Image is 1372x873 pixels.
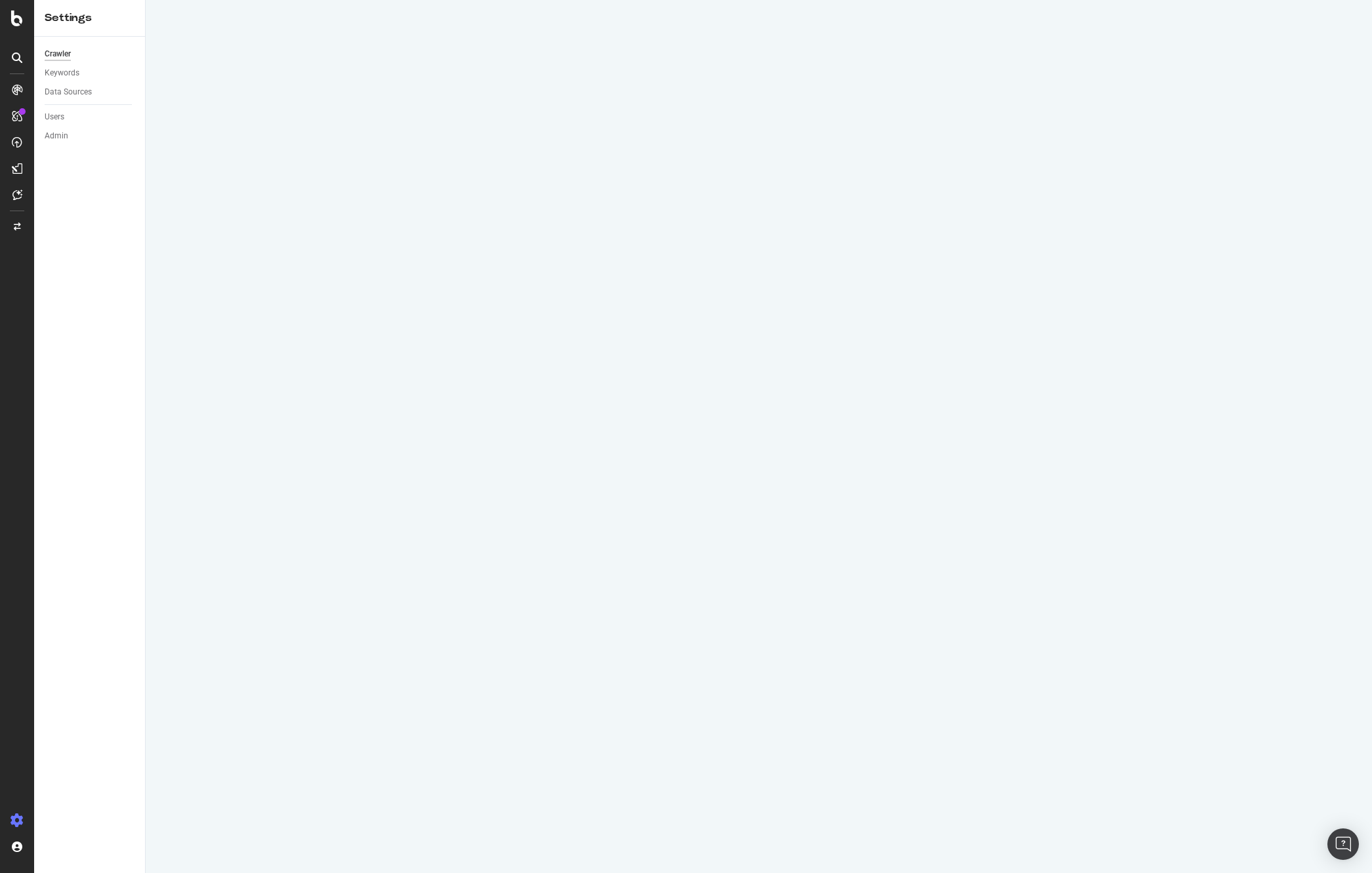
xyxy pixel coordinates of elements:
[45,85,92,99] div: Data Sources
[45,129,136,143] a: Admin
[45,66,136,80] a: Keywords
[45,66,79,80] div: Keywords
[45,129,68,143] div: Admin
[45,85,136,99] a: Data Sources
[45,110,136,124] a: Users
[1327,828,1359,860] div: Open Intercom Messenger
[45,47,71,61] div: Crawler
[45,110,64,124] div: Users
[45,47,136,61] a: Crawler
[45,10,135,26] div: Settings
